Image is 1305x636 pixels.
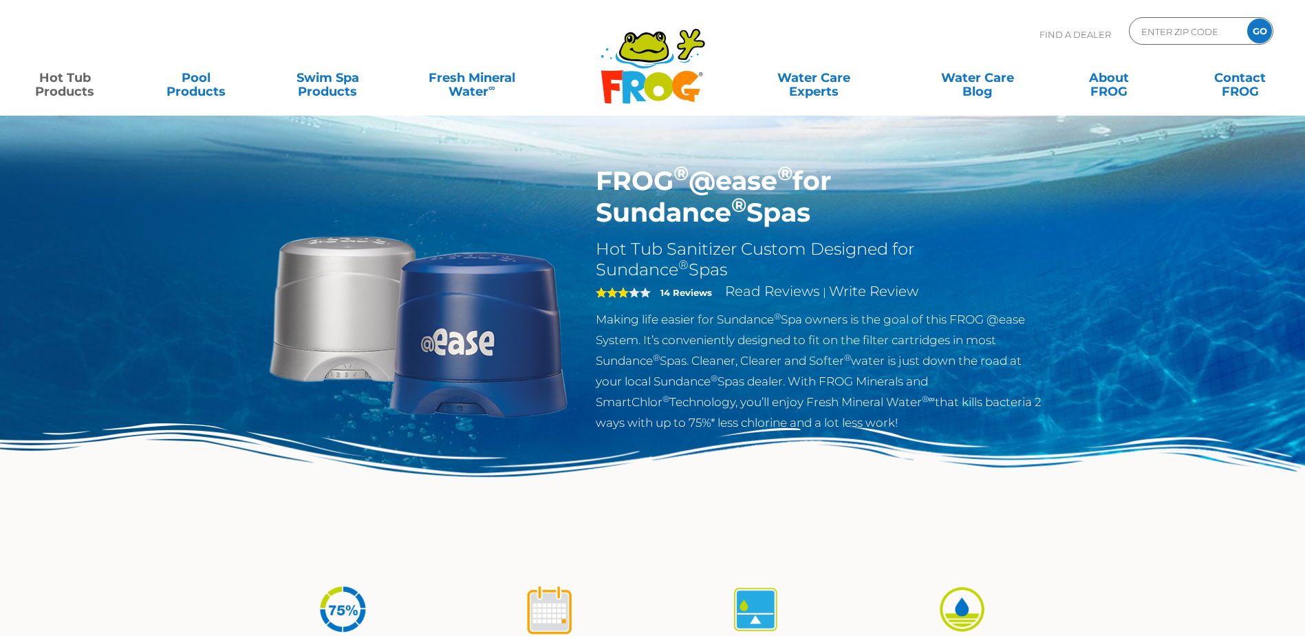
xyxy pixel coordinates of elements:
a: Read Reviews [725,283,820,299]
p: Making life easier for Sundance Spa owners is the goal of this FROG @ease System. It’s convenient... [596,309,1045,433]
sup: ® [678,257,689,273]
sup: ® [662,394,669,404]
img: icon-atease-75percent-less [317,584,369,635]
a: Fresh MineralWater∞ [408,64,536,92]
a: Swim SpaProducts [277,64,379,92]
sup: ® [777,161,792,185]
sup: ®∞ [922,394,935,404]
a: ContactFROG [1189,64,1291,92]
span: | [823,286,826,299]
a: Hot TubProducts [14,64,116,92]
a: Water CareExperts [731,64,897,92]
input: Zip Code Form [1140,21,1233,41]
strong: 14 Reviews [660,287,712,298]
sup: ® [711,373,718,383]
a: Water CareBlog [926,64,1028,92]
img: icon-atease-shock-once [524,584,575,635]
img: icon-atease-self-regulates [730,584,781,635]
sup: ® [774,311,781,321]
sup: ® [731,193,746,217]
span: 3 [596,287,629,298]
h1: FROG @ease for Sundance Spas [596,165,1045,229]
sup: ® [844,352,851,363]
sup: ® [653,352,660,363]
a: PoolProducts [145,64,248,92]
input: GO [1247,19,1272,43]
sup: ® [673,161,689,185]
sup: ∞ [488,82,495,93]
a: Write Review [829,283,918,299]
h2: Hot Tub Sanitizer Custom Designed for Sundance Spas [596,239,1045,280]
img: icon-atease-easy-on [936,584,988,635]
p: Find A Dealer [1039,17,1111,52]
a: AboutFROG [1057,64,1160,92]
img: Sundance-cartridges-2.png [261,165,576,480]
